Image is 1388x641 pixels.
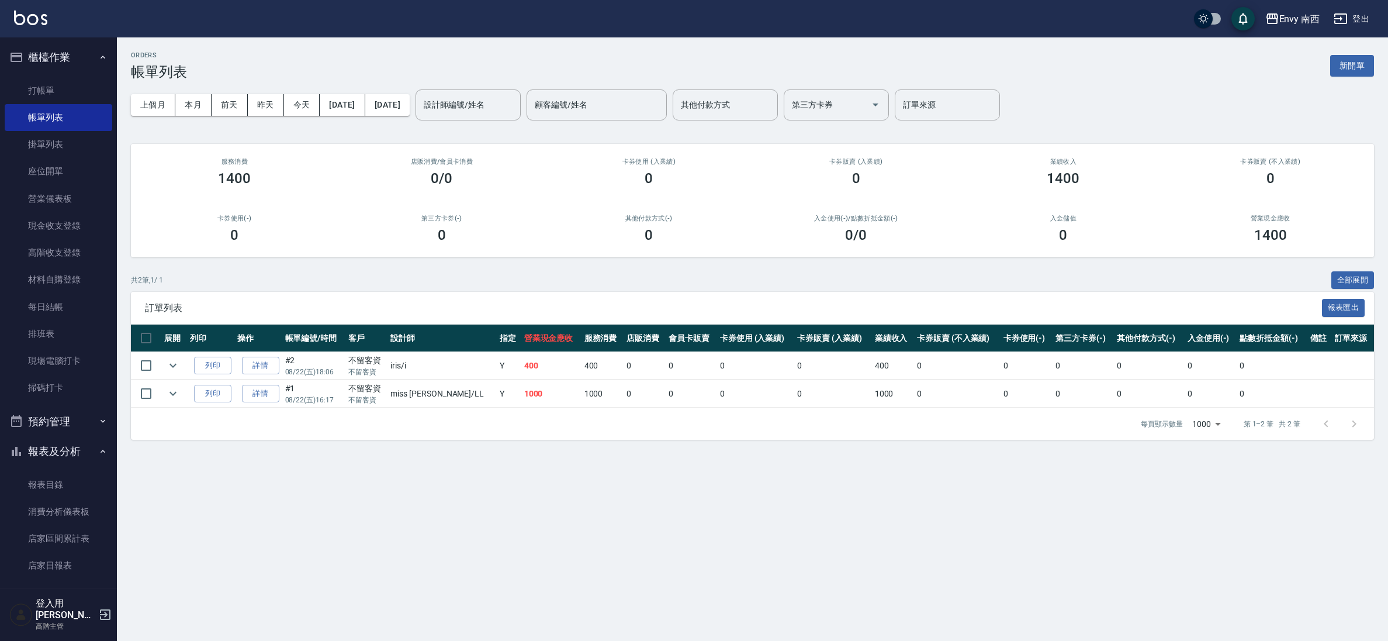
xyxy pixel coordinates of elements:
[1244,419,1300,429] p: 第 1–2 筆 共 2 筆
[1330,55,1374,77] button: 新開單
[666,380,717,408] td: 0
[645,227,653,243] h3: 0
[1059,227,1067,243] h3: 0
[1231,7,1255,30] button: save
[521,380,581,408] td: 1000
[320,94,365,116] button: [DATE]
[1188,408,1225,440] div: 1000
[717,325,794,352] th: 卡券使用 (入業績)
[5,552,112,579] a: 店家日報表
[866,95,885,114] button: Open
[794,380,871,408] td: 0
[284,94,320,116] button: 今天
[5,374,112,401] a: 掃碼打卡
[1181,215,1361,222] h2: 營業現金應收
[348,354,385,367] div: 不留客資
[581,325,624,352] th: 服務消費
[5,77,112,104] a: 打帳單
[645,170,653,187] h3: 0
[624,325,666,352] th: 店販消費
[282,380,345,408] td: #1
[131,275,163,285] p: 共 2 筆, 1 / 1
[387,325,497,352] th: 設計師
[431,170,452,187] h3: 0/0
[1181,158,1361,166] h2: 卡券販賣 (不入業績)
[1266,170,1275,187] h3: 0
[348,367,385,377] p: 不留客資
[1114,380,1184,408] td: 0
[248,94,284,116] button: 昨天
[175,94,212,116] button: 本月
[1185,380,1237,408] td: 0
[1114,325,1184,352] th: 其他付款方式(-)
[242,357,279,375] a: 詳情
[581,380,624,408] td: 1000
[1254,227,1287,243] h3: 1400
[9,603,33,626] img: Person
[36,621,95,632] p: 高階主管
[5,185,112,212] a: 營業儀表板
[212,94,248,116] button: 前天
[1279,12,1320,26] div: Envy 南西
[497,380,521,408] td: Y
[387,380,497,408] td: miss [PERSON_NAME] /LL
[1185,325,1237,352] th: 入金使用(-)
[794,352,871,380] td: 0
[345,325,387,352] th: 客戶
[1237,325,1307,352] th: 點數折抵金額(-)
[5,266,112,293] a: 材料自購登錄
[845,227,867,243] h3: 0 /0
[1329,8,1374,30] button: 登出
[5,294,112,320] a: 每日結帳
[1001,380,1053,408] td: 0
[5,158,112,185] a: 座位開單
[1053,380,1114,408] td: 0
[5,498,112,525] a: 消費分析儀表板
[717,352,794,380] td: 0
[145,302,1322,314] span: 訂單列表
[5,212,112,239] a: 現金收支登錄
[5,239,112,266] a: 高階收支登錄
[497,325,521,352] th: 指定
[559,215,739,222] h2: 其他付款方式(-)
[5,471,112,498] a: 報表目錄
[164,357,182,374] button: expand row
[1307,325,1332,352] th: 備註
[161,325,187,352] th: 展開
[5,347,112,374] a: 現場電腦打卡
[131,51,187,59] h2: ORDERS
[624,380,666,408] td: 0
[559,158,739,166] h2: 卡券使用 (入業績)
[974,158,1153,166] h2: 業績收入
[872,380,914,408] td: 1000
[348,382,385,395] div: 不留客資
[1322,302,1365,313] a: 報表匯出
[1053,352,1114,380] td: 0
[974,215,1153,222] h2: 入金儲值
[914,380,1001,408] td: 0
[234,325,282,352] th: 操作
[365,94,410,116] button: [DATE]
[521,352,581,380] td: 400
[624,352,666,380] td: 0
[872,352,914,380] td: 400
[1047,170,1079,187] h3: 1400
[438,227,446,243] h3: 0
[5,42,112,73] button: 櫃檯作業
[187,325,234,352] th: 列印
[282,325,345,352] th: 帳單編號/時間
[666,352,717,380] td: 0
[5,580,112,606] a: 店家排行榜
[852,170,860,187] h3: 0
[230,227,238,243] h3: 0
[194,385,231,403] button: 列印
[348,395,385,405] p: 不留客資
[1001,325,1053,352] th: 卡券使用(-)
[1114,352,1184,380] td: 0
[717,380,794,408] td: 0
[218,170,251,187] h3: 1400
[5,104,112,131] a: 帳單列表
[1331,271,1375,290] button: 全部展開
[352,158,532,166] h2: 店販消費 /會員卡消費
[794,325,871,352] th: 卡券販賣 (入業績)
